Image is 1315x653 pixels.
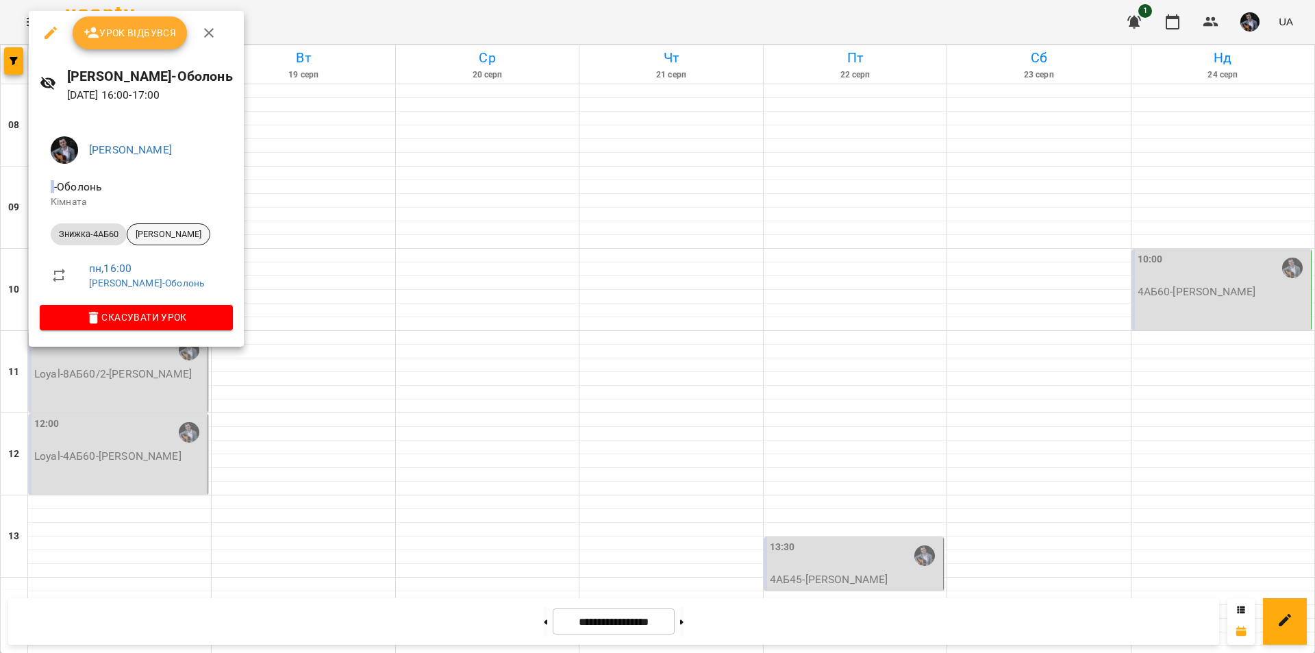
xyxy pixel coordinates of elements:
[127,223,210,245] div: [PERSON_NAME]
[51,195,222,209] p: Кімната
[84,25,177,41] span: Урок відбувся
[51,136,78,164] img: d409717b2cc07cfe90b90e756120502c.jpg
[127,228,210,241] span: [PERSON_NAME]
[51,180,105,193] span: - Оболонь
[67,66,233,87] h6: [PERSON_NAME]-Оболонь
[89,278,204,288] a: [PERSON_NAME]-Оболонь
[51,228,127,241] span: Знижка-4АБ60
[89,262,131,275] a: пн , 16:00
[89,143,172,156] a: [PERSON_NAME]
[40,305,233,330] button: Скасувати Урок
[51,309,222,325] span: Скасувати Урок
[73,16,188,49] button: Урок відбувся
[67,87,233,103] p: [DATE] 16:00 - 17:00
